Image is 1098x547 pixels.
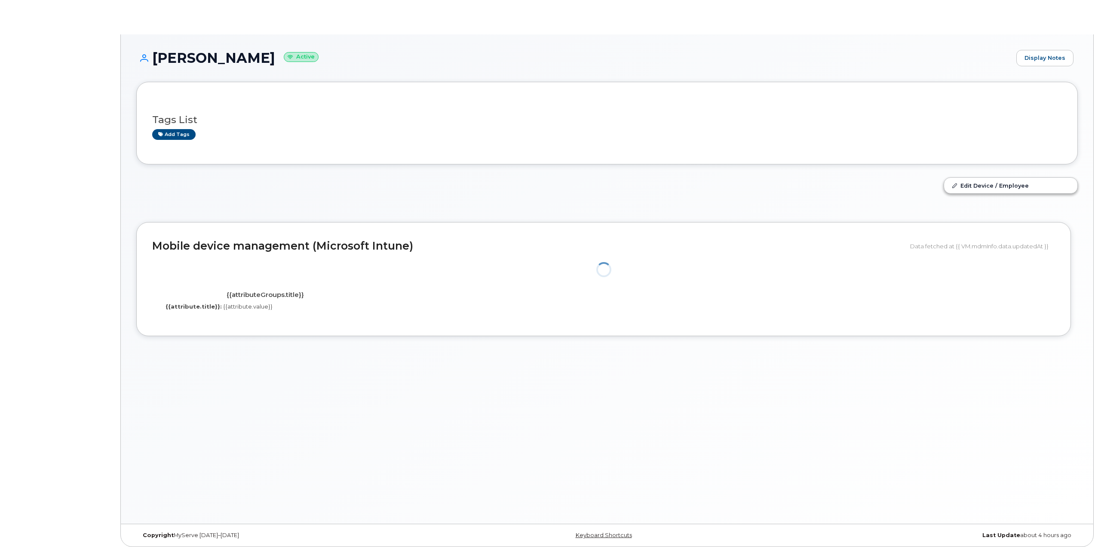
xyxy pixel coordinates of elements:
div: Data fetched at {{ VM.mdmInfo.data.updatedAt }} [910,238,1055,254]
h1: [PERSON_NAME] [136,50,1012,65]
div: MyServe [DATE]–[DATE] [136,532,450,539]
label: {{attribute.title}}: [166,303,222,311]
div: about 4 hours ago [764,532,1078,539]
a: Keyboard Shortcuts [576,532,632,538]
h3: Tags List [152,114,1062,125]
h4: {{attributeGroups.title}} [159,291,371,299]
a: Add tags [152,129,196,140]
span: {{attribute.value}} [223,303,273,310]
strong: Copyright [143,532,174,538]
h2: Mobile device management (Microsoft Intune) [152,240,904,252]
a: Edit Device / Employee [944,178,1077,193]
small: Active [284,52,319,62]
a: Display Notes [1016,50,1073,66]
strong: Last Update [982,532,1020,538]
